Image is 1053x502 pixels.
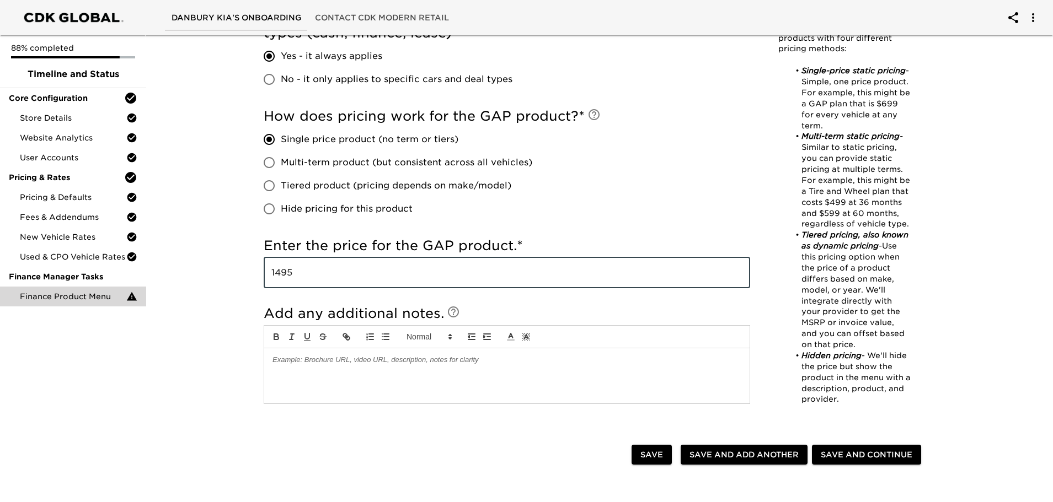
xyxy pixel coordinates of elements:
em: Tiered pricing, also known as dynamic pricing [801,230,911,250]
span: Danbury Kia's Onboarding [172,11,302,25]
span: Contact CDK Modern Retail [315,11,449,25]
span: Fees & Addendums [20,212,126,223]
h5: Enter the price for the GAP product. [264,237,750,255]
h5: Add any additional notes. [264,305,750,322]
span: Timeline and Status [9,68,137,81]
span: Tiered product (pricing depends on make/model) [281,179,511,192]
input: Example: $499 [264,257,750,288]
span: Finance Manager Tasks [9,271,137,282]
p: You'll be able to configure your products with four different pricing methods: [778,21,911,55]
button: account of current user [1000,4,1027,31]
span: Single price product (no term or tiers) [281,133,458,146]
span: New Vehicle Rates [20,231,126,242]
span: Save and Add Another [689,448,799,462]
button: Save and Add Another [681,445,808,465]
button: Save and Continue [812,445,921,465]
span: Yes - it always applies [281,50,382,63]
span: Used & CPO Vehicle Rates [20,251,126,262]
li: - We'll hide the price but show the product in the menu with a description, product, and provider. [790,350,911,405]
span: Pricing & Defaults [20,192,126,203]
span: Website Analytics [20,132,126,143]
span: Multi-term product (but consistent across all vehicles) [281,156,532,169]
em: - [900,132,903,141]
button: Save [632,445,672,465]
span: Finance Product Menu [20,291,126,302]
span: Core Configuration [9,93,124,104]
span: Save [640,448,663,462]
li: Use this pricing option when the price of a product differs based on make, model, or year. We'll ... [790,230,911,350]
h5: How does pricing work for the GAP product? [264,107,750,125]
p: 88% completed [11,42,135,53]
li: Similar to static pricing, you can provide static pricing at multiple terms. For example, this mi... [790,131,911,230]
span: Store Details [20,112,126,123]
li: - Simple, one price product. For example, this might be a GAP plan that is $699 for every vehicle... [790,66,911,131]
em: Single-price static pricing [801,66,906,75]
span: Pricing & Rates [9,172,124,183]
button: account of current user [1020,4,1046,31]
span: Hide pricing for this product [281,202,413,215]
span: Save and Continue [821,448,912,462]
em: - [879,241,882,250]
em: Multi-term static pricing [801,132,900,141]
span: User Accounts [20,152,126,163]
em: Hidden pricing [801,351,862,360]
span: No - it only applies to specific cars and deal types [281,73,512,86]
